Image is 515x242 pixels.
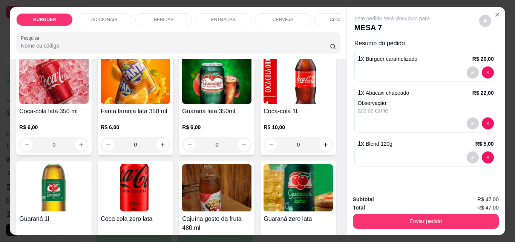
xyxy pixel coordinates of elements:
[182,164,251,211] img: product-image
[477,195,499,203] span: R$ 47,00
[482,117,494,129] button: decrease-product-quantity
[184,139,196,151] button: decrease-product-quantity
[101,123,170,131] p: R$ 6,00
[354,22,430,33] p: MESA 7
[21,35,42,41] label: Pesquisa
[467,117,479,129] button: decrease-product-quantity
[75,139,87,151] button: increase-product-quantity
[366,56,417,62] span: Burguer caramelizado
[101,164,170,211] img: product-image
[182,107,251,116] h4: Guaraná lata 350ml
[482,151,494,163] button: decrease-product-quantity
[358,139,392,148] p: 1 x
[19,57,89,104] img: product-image
[330,17,355,23] p: Coco gelado
[264,123,333,131] p: R$ 10,00
[358,88,409,97] p: 1 x
[353,205,365,211] strong: Total
[21,139,33,151] button: decrease-product-quantity
[366,90,409,96] span: Abacaxi chapeado
[182,57,251,104] img: product-image
[273,17,293,23] p: CERVEJA
[264,164,333,211] img: product-image
[319,139,331,151] button: increase-product-quantity
[33,17,56,23] p: BURGUER
[472,89,494,97] p: R$ 22,00
[479,15,491,27] button: decrease-product-quantity
[19,123,89,131] p: R$ 6,00
[101,107,170,116] h4: Fanta laranja lata 350 ml
[467,66,479,79] button: decrease-product-quantity
[19,164,89,211] img: product-image
[491,9,503,21] button: Close
[19,107,89,116] h4: Coca-cola lata 350 ml
[21,42,330,49] input: Pesquisa
[19,214,89,224] h4: Guaraná 1l
[238,139,250,151] button: increase-product-quantity
[353,196,374,202] strong: Subtotal
[101,214,170,224] h4: Coca cola zero lata
[265,139,277,151] button: decrease-product-quantity
[182,214,251,233] h4: Cajuína gosto da fruta 480 ml
[366,141,392,147] span: Blend 120g
[182,123,251,131] p: R$ 6,00
[91,17,117,23] p: ADICIONAIS
[475,140,494,148] p: R$ 5,00
[101,57,170,104] img: product-image
[102,139,114,151] button: decrease-product-quantity
[264,214,333,224] h4: Guaraná zero lata
[358,99,494,107] p: Observação:
[264,57,333,104] img: product-image
[354,39,497,48] p: Resumo do pedido
[354,15,430,22] p: Este pedido será vinculado para
[154,17,173,23] p: BEBIDAS
[358,54,417,63] p: 1 x
[353,214,499,229] button: Enviar pedido
[358,107,494,114] div: adc de carne
[482,66,494,79] button: decrease-product-quantity
[472,55,494,63] p: R$ 20,00
[264,107,333,116] h4: Coca-cola 1L
[211,17,236,23] p: ENTRADAS
[477,203,499,212] span: R$ 47,00
[156,139,169,151] button: increase-product-quantity
[467,151,479,163] button: decrease-product-quantity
